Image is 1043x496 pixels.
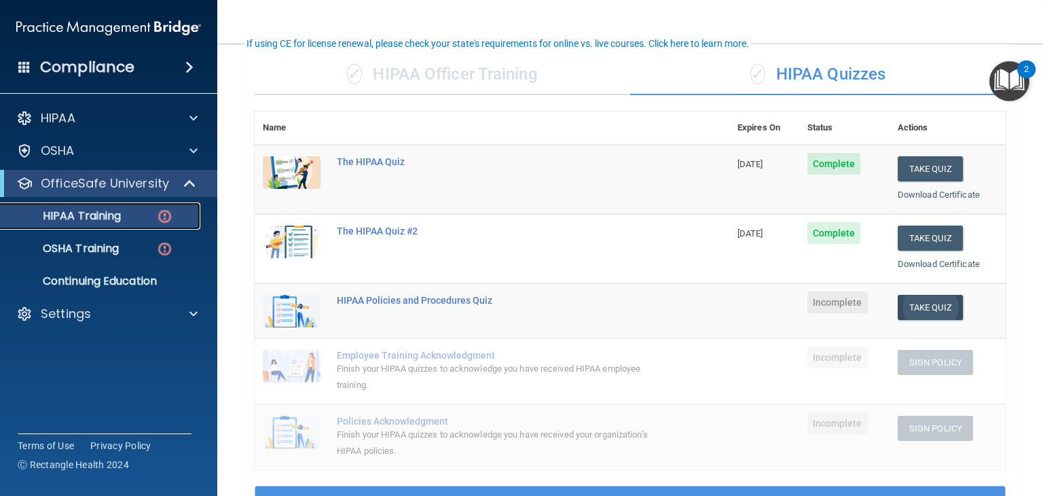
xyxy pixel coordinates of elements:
span: Incomplete [807,291,868,313]
button: Take Quiz [898,226,963,251]
div: HIPAA Policies and Procedures Quiz [337,295,661,306]
div: If using CE for license renewal, please check your state's requirements for online vs. live cours... [246,39,749,48]
div: The HIPAA Quiz #2 [337,226,661,236]
p: OfficeSafe University [41,175,169,192]
div: Policies Acknowledgment [337,416,661,427]
a: OSHA [16,143,198,159]
a: HIPAA [16,110,198,126]
button: Open Resource Center, 2 new notifications [989,61,1029,101]
th: Expires On [729,111,799,145]
span: Incomplete [807,347,868,368]
div: HIPAA Officer Training [255,54,630,95]
p: HIPAA Training [9,209,121,223]
p: HIPAA [41,110,75,126]
button: Sign Policy [898,416,973,441]
img: danger-circle.6113f641.png [156,208,173,225]
th: Status [799,111,890,145]
div: Employee Training Acknowledgment [337,350,661,361]
a: Privacy Policy [90,439,151,453]
div: The HIPAA Quiz [337,156,661,167]
p: Continuing Education [9,274,194,288]
span: [DATE] [737,159,763,169]
button: If using CE for license renewal, please check your state's requirements for online vs. live cours... [244,37,751,50]
a: Download Certificate [898,190,980,200]
a: Download Certificate [898,259,980,269]
div: Finish your HIPAA quizzes to acknowledge you have received your organization’s HIPAA policies. [337,427,661,459]
button: Take Quiz [898,295,963,320]
img: PMB logo [16,14,201,41]
span: Complete [807,222,861,244]
span: [DATE] [737,228,763,238]
th: Actions [890,111,1006,145]
span: ✓ [750,64,765,84]
h4: Compliance [40,58,134,77]
span: Ⓒ Rectangle Health 2024 [18,458,129,472]
div: HIPAA Quizzes [630,54,1006,95]
img: danger-circle.6113f641.png [156,241,173,258]
th: Name [255,111,329,145]
button: Take Quiz [898,156,963,181]
span: Complete [807,153,861,175]
p: OSHA Training [9,242,119,255]
p: OSHA [41,143,75,159]
div: Finish your HIPAA quizzes to acknowledge you have received HIPAA employee training. [337,361,661,393]
button: Sign Policy [898,350,973,375]
span: ✓ [347,64,362,84]
a: Terms of Use [18,439,74,453]
span: Incomplete [807,412,868,434]
p: Settings [41,306,91,322]
a: Settings [16,306,198,322]
div: 2 [1024,69,1029,87]
a: OfficeSafe University [16,175,197,192]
